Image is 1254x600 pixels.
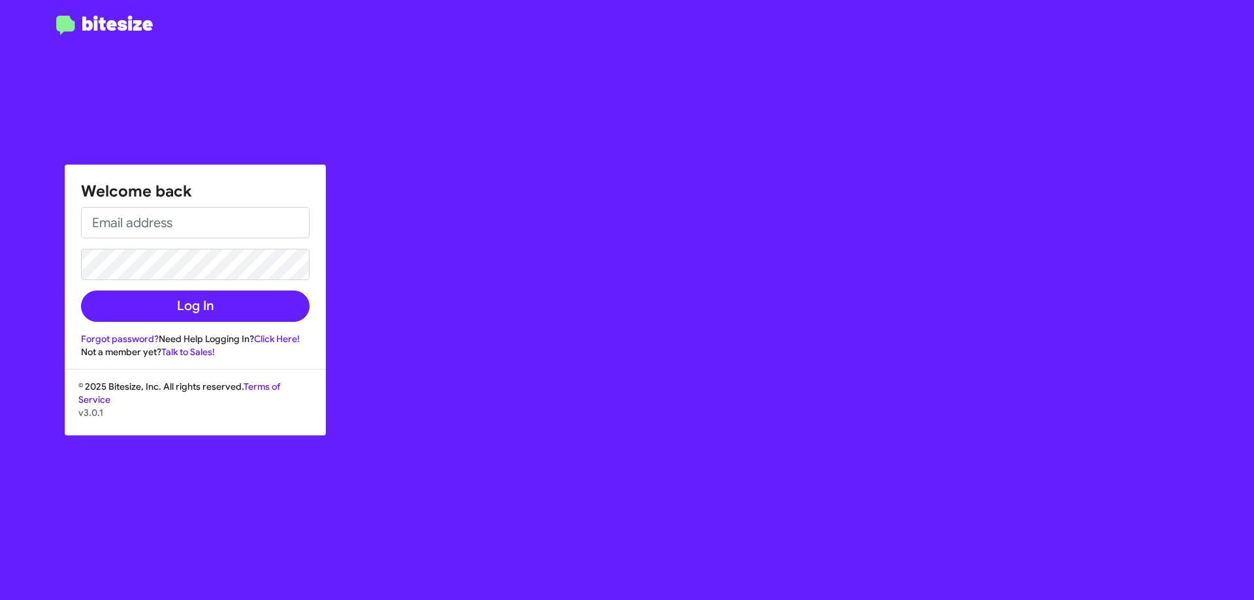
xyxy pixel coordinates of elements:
div: Not a member yet? [81,345,310,358]
div: Need Help Logging In? [81,332,310,345]
h1: Welcome back [81,181,310,202]
div: © 2025 Bitesize, Inc. All rights reserved. [65,380,325,435]
button: Log In [81,291,310,322]
p: v3.0.1 [78,406,312,419]
input: Email address [81,207,310,238]
a: Forgot password? [81,333,159,345]
a: Click Here! [254,333,300,345]
a: Talk to Sales! [161,346,215,358]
